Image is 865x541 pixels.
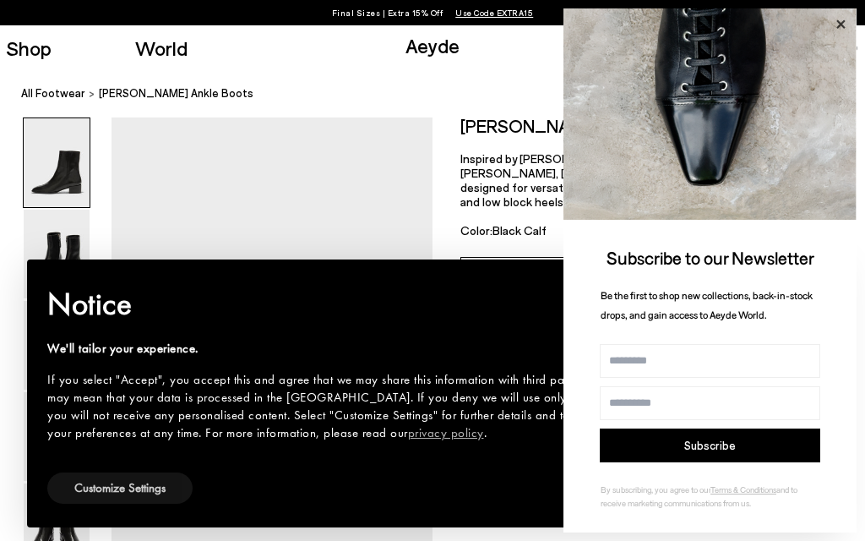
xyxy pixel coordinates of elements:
span: Be the first to shop new collections, back-in-stock drops, and gain access to Aeyde World. [601,289,813,320]
a: privacy policy [408,424,484,441]
button: Subscribe [600,429,820,462]
nav: breadcrumb [21,71,865,117]
img: Lee Leather Ankle Boots - Image 1 [24,118,90,207]
a: Shop [6,38,52,58]
span: Black Calf [492,223,547,238]
span: Subscribe to our Newsletter [607,247,814,268]
a: Terms & Conditions [710,484,776,495]
div: If you select "Accept", you accept this and agree that we may share this information with third p... [47,371,791,442]
img: ca3f721fb6ff708a270709c41d776025.jpg [563,8,857,220]
div: Color: [460,223,767,243]
h2: Notice [47,282,791,326]
a: Aeyde [405,33,460,57]
span: By subscribing, you agree to our [601,484,710,495]
a: World [135,38,188,58]
img: Lee Leather Ankle Boots - Image 2 [24,210,90,298]
h2: [PERSON_NAME] Ankle Boots [460,117,694,134]
span: [PERSON_NAME] Ankle Boots [99,85,253,102]
button: Customize Settings [47,473,193,504]
a: All Footwear [21,85,85,102]
div: We'll tailor your experience. [47,340,791,358]
span: Inspired by [PERSON_NAME]'s noted [PERSON_NAME] and [PERSON_NAME], [PERSON_NAME] are the sleek an... [460,151,817,209]
p: Final Sizes | Extra 15% Off [332,4,534,21]
span: Navigate to /collections/ss25-final-sizes [455,8,533,18]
